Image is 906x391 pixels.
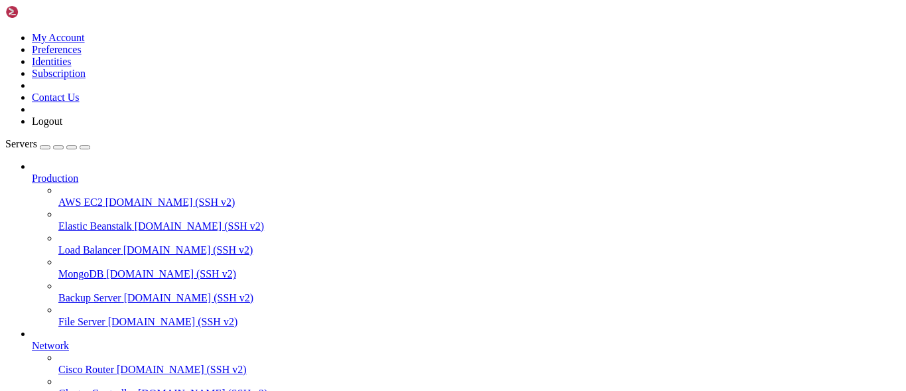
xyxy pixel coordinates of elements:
[58,244,121,256] span: Load Balancer
[5,5,82,19] img: Shellngn
[58,220,132,232] span: Elastic Beanstalk
[58,304,901,328] li: File Server [DOMAIN_NAME] (SSH v2)
[32,116,62,127] a: Logout
[58,364,901,376] a: Cisco Router [DOMAIN_NAME] (SSH v2)
[58,316,901,328] a: File Server [DOMAIN_NAME] (SSH v2)
[58,316,105,327] span: File Server
[5,138,90,149] a: Servers
[58,220,901,232] a: Elastic Beanstalk [DOMAIN_NAME] (SSH v2)
[32,340,901,352] a: Network
[32,173,78,184] span: Production
[58,292,901,304] a: Backup Server [DOMAIN_NAME] (SSH v2)
[58,292,121,303] span: Backup Server
[58,232,901,256] li: Load Balancer [DOMAIN_NAME] (SSH v2)
[32,44,82,55] a: Preferences
[58,244,901,256] a: Load Balancer [DOMAIN_NAME] (SSH v2)
[58,364,114,375] span: Cisco Router
[32,340,69,351] span: Network
[32,92,80,103] a: Contact Us
[58,268,901,280] a: MongoDB [DOMAIN_NAME] (SSH v2)
[32,161,901,328] li: Production
[106,268,236,279] span: [DOMAIN_NAME] (SSH v2)
[135,220,265,232] span: [DOMAIN_NAME] (SSH v2)
[32,173,901,185] a: Production
[32,32,85,43] a: My Account
[58,352,901,376] li: Cisco Router [DOMAIN_NAME] (SSH v2)
[58,196,103,208] span: AWS EC2
[58,185,901,208] li: AWS EC2 [DOMAIN_NAME] (SSH v2)
[108,316,238,327] span: [DOMAIN_NAME] (SSH v2)
[58,280,901,304] li: Backup Server [DOMAIN_NAME] (SSH v2)
[123,244,253,256] span: [DOMAIN_NAME] (SSH v2)
[124,292,254,303] span: [DOMAIN_NAME] (SSH v2)
[5,138,37,149] span: Servers
[58,196,901,208] a: AWS EC2 [DOMAIN_NAME] (SSH v2)
[58,256,901,280] li: MongoDB [DOMAIN_NAME] (SSH v2)
[32,68,86,79] a: Subscription
[32,56,72,67] a: Identities
[58,268,103,279] span: MongoDB
[117,364,247,375] span: [DOMAIN_NAME] (SSH v2)
[58,208,901,232] li: Elastic Beanstalk [DOMAIN_NAME] (SSH v2)
[105,196,235,208] span: [DOMAIN_NAME] (SSH v2)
